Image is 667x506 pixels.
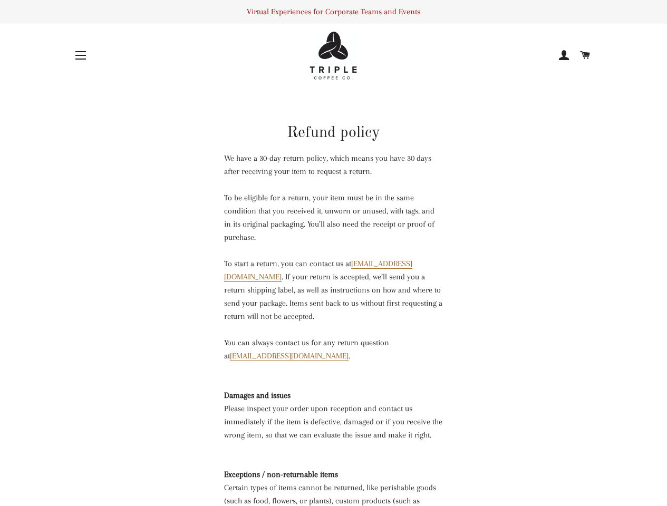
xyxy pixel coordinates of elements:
strong: Damages and issues [224,391,291,400]
strong: Exceptions / non-returnable items [224,470,338,479]
img: Triple Coffee Co - Logo [310,32,357,80]
p: We have a 30-day return policy, which means you have 30 days after receiving your item to request... [224,152,443,363]
a: [EMAIL_ADDRESS][DOMAIN_NAME] [230,351,349,361]
h1: Refund policy [224,122,443,144]
p: Please inspect your order upon reception and contact us immediately if the item is defective, dam... [224,389,443,442]
a: [EMAIL_ADDRESS][DOMAIN_NAME] [224,259,412,282]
